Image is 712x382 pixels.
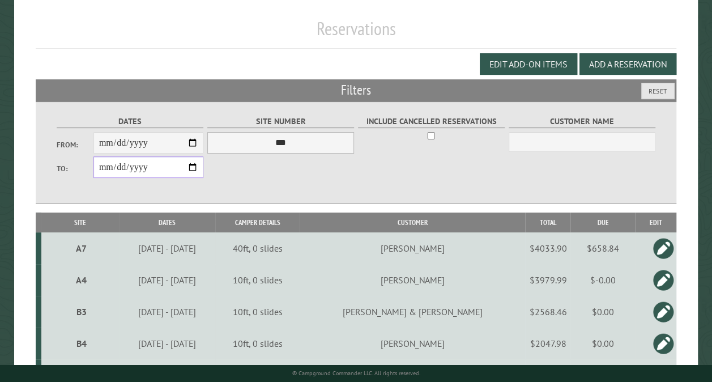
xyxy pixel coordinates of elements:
[300,264,526,296] td: [PERSON_NAME]
[635,213,676,232] th: Edit
[215,213,299,232] th: Camper Details
[525,232,570,264] td: $4033.90
[121,306,214,317] div: [DATE] - [DATE]
[641,83,675,99] button: Reset
[300,328,526,359] td: [PERSON_NAME]
[509,115,655,128] label: Customer Name
[46,306,117,317] div: B3
[215,264,299,296] td: 10ft, 0 slides
[57,139,93,150] label: From:
[292,370,420,377] small: © Campground Commander LLC. All rights reserved.
[525,328,570,359] td: $2047.98
[36,79,676,101] h2: Filters
[570,213,635,232] th: Due
[300,232,526,264] td: [PERSON_NAME]
[525,264,570,296] td: $3979.99
[570,328,635,359] td: $0.00
[358,115,505,128] label: Include Cancelled Reservations
[119,213,215,232] th: Dates
[46,338,117,349] div: B4
[46,243,117,254] div: A7
[300,296,526,328] td: [PERSON_NAME] & [PERSON_NAME]
[300,213,526,232] th: Customer
[570,296,635,328] td: $0.00
[41,213,119,232] th: Site
[570,232,635,264] td: $658.84
[57,115,203,128] label: Dates
[121,338,214,349] div: [DATE] - [DATE]
[207,115,354,128] label: Site Number
[46,274,117,286] div: A4
[121,274,214,286] div: [DATE] - [DATE]
[480,53,577,75] button: Edit Add-on Items
[579,53,676,75] button: Add a Reservation
[525,213,570,232] th: Total
[215,296,299,328] td: 10ft, 0 slides
[57,163,93,174] label: To:
[570,264,635,296] td: $-0.00
[525,296,570,328] td: $2568.46
[215,232,299,264] td: 40ft, 0 slides
[215,328,299,359] td: 10ft, 0 slides
[36,18,676,49] h1: Reservations
[121,243,214,254] div: [DATE] - [DATE]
